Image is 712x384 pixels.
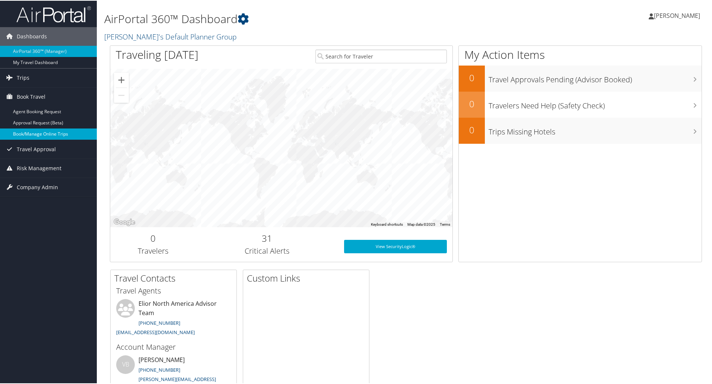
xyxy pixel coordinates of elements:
h1: My Action Items [459,46,702,62]
a: 0Travelers Need Help (Safety Check) [459,91,702,117]
img: Google [112,217,137,226]
h2: Custom Links [247,271,369,284]
a: 0Trips Missing Hotels [459,117,702,143]
a: [PERSON_NAME]'s Default Planner Group [104,31,238,41]
h1: Traveling [DATE] [116,46,198,62]
h2: 0 [459,71,485,83]
input: Search for Traveler [315,49,447,63]
a: Terms (opens in new tab) [440,222,450,226]
h3: Travel Agents [116,285,231,295]
span: Dashboards [17,26,47,45]
a: [PERSON_NAME] [649,4,708,26]
h3: Critical Alerts [201,245,333,256]
h3: Account Manager [116,341,231,352]
h1: AirPortal 360™ Dashboard [104,10,506,26]
span: Book Travel [17,87,45,105]
h3: Travelers Need Help (Safety Check) [489,96,702,110]
button: Zoom out [114,87,129,102]
h2: Travel Contacts [114,271,236,284]
a: [PHONE_NUMBER] [139,319,180,326]
h2: 31 [201,231,333,244]
h3: Trips Missing Hotels [489,122,702,136]
span: Map data ©2025 [407,222,435,226]
button: Keyboard shortcuts [371,221,403,226]
h3: Travelers [116,245,190,256]
span: [PERSON_NAME] [654,11,700,19]
a: [EMAIL_ADDRESS][DOMAIN_NAME] [116,328,195,335]
button: Zoom in [114,72,129,87]
h2: 0 [459,123,485,136]
li: Elior North America Advisor Team [112,298,235,338]
img: airportal-logo.png [16,5,91,22]
h2: 0 [116,231,190,244]
h3: Travel Approvals Pending (Advisor Booked) [489,70,702,84]
span: Trips [17,68,29,86]
div: VB [116,355,135,373]
a: Open this area in Google Maps (opens a new window) [112,217,137,226]
span: Risk Management [17,158,61,177]
span: Company Admin [17,177,58,196]
a: 0Travel Approvals Pending (Advisor Booked) [459,65,702,91]
a: View SecurityLogic® [344,239,447,253]
span: Travel Approval [17,139,56,158]
h2: 0 [459,97,485,110]
a: [PHONE_NUMBER] [139,366,180,372]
